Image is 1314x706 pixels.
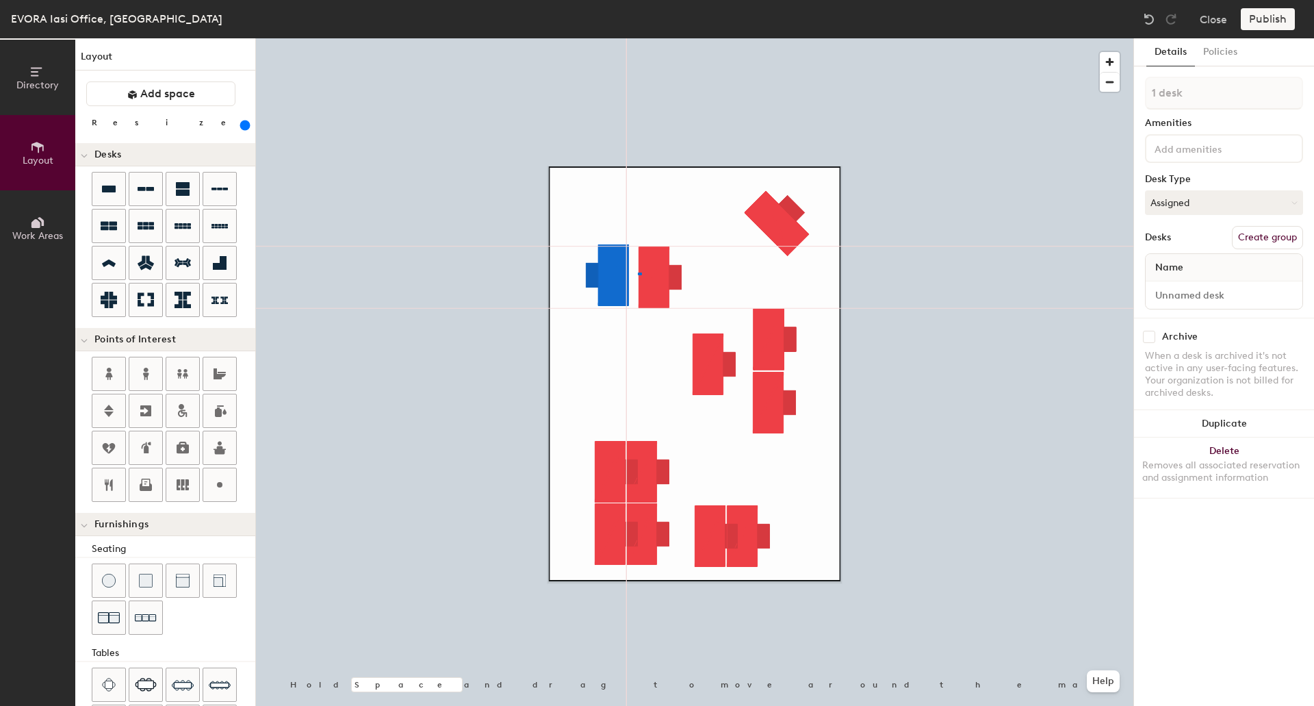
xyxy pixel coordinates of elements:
[16,79,59,91] span: Directory
[139,574,153,588] img: Cushion
[1152,140,1275,156] input: Add amenities
[1142,12,1156,26] img: Undo
[86,81,235,106] button: Add space
[203,564,237,598] button: Couch (corner)
[129,564,163,598] button: Cushion
[166,564,200,598] button: Couch (middle)
[1148,255,1190,280] span: Name
[1200,8,1227,30] button: Close
[94,519,149,530] span: Furnishings
[1146,38,1195,66] button: Details
[92,668,126,702] button: Four seat table
[92,564,126,598] button: Stool
[213,574,227,588] img: Couch (corner)
[92,117,243,128] div: Resize
[1195,38,1246,66] button: Policies
[23,155,53,166] span: Layout
[1134,410,1314,438] button: Duplicate
[1164,12,1178,26] img: Redo
[176,574,190,588] img: Couch (middle)
[129,668,163,702] button: Six seat table
[75,49,255,71] h1: Layout
[1145,350,1303,399] div: When a desk is archived it's not active in any user-facing features. Your organization is not bil...
[12,230,63,242] span: Work Areas
[1142,459,1306,484] div: Removes all associated reservation and assignment information
[172,674,194,696] img: Eight seat table
[98,607,120,629] img: Couch (x2)
[129,601,163,635] button: Couch (x3)
[94,149,121,160] span: Desks
[92,646,255,661] div: Tables
[11,10,222,27] div: EVORA Iasi Office, [GEOGRAPHIC_DATA]
[140,87,195,101] span: Add space
[102,574,116,588] img: Stool
[1145,118,1303,129] div: Amenities
[166,668,200,702] button: Eight seat table
[1148,286,1300,305] input: Unnamed desk
[135,607,157,629] img: Couch (x3)
[1145,232,1171,243] div: Desks
[1232,226,1303,249] button: Create group
[94,334,176,345] span: Points of Interest
[1134,438,1314,498] button: DeleteRemoves all associated reservation and assignment information
[102,678,116,692] img: Four seat table
[1145,174,1303,185] div: Desk Type
[1162,331,1198,342] div: Archive
[92,542,255,557] div: Seating
[203,668,237,702] button: Ten seat table
[135,678,157,692] img: Six seat table
[1145,190,1303,215] button: Assigned
[92,601,126,635] button: Couch (x2)
[1087,670,1120,692] button: Help
[209,674,231,696] img: Ten seat table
